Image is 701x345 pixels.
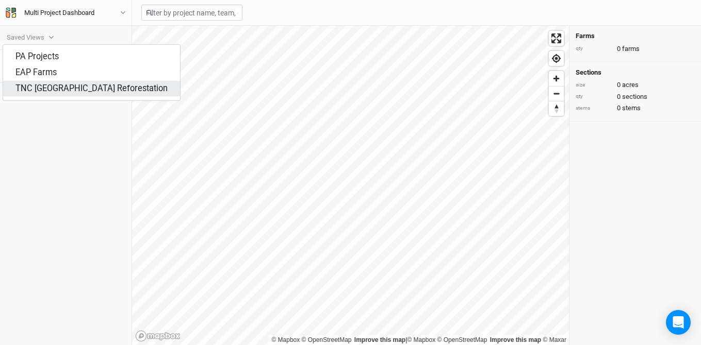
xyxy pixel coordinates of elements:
[5,7,126,19] button: Multi Project Dashboard
[549,101,564,116] button: Reset bearing to north
[576,68,695,77] h4: Sections
[549,31,564,46] button: Enter fullscreen
[576,45,612,53] div: qty
[407,336,435,343] a: Mapbox
[622,80,639,90] span: acres
[549,101,564,116] span: Reset bearing to north
[15,67,168,79] div: EAP Farms 9 projects
[15,51,168,63] div: PA Projects 5 projects
[549,87,564,101] span: Zoom out
[132,26,569,345] canvas: Map
[135,330,181,342] a: Mapbox logo
[490,336,541,343] a: Improve this map
[7,32,44,43] div: Saved Views
[576,80,695,90] div: 0
[576,32,695,40] h4: Farms
[271,336,300,343] a: Mapbox
[549,86,564,101] button: Zoom out
[576,81,612,89] div: size
[543,336,566,343] a: Maxar
[576,105,612,112] div: stems
[549,71,564,86] button: Zoom in
[576,93,612,100] div: qty
[15,83,168,95] div: TNC NY Reforestation 10 projects
[302,336,352,343] a: OpenStreetMap
[576,104,695,113] div: 0 stems
[549,51,564,66] button: Find my location
[6,32,55,43] button: Saved Views
[666,310,691,335] div: Open Intercom Messenger
[437,336,487,343] a: OpenStreetMap
[271,335,566,345] div: |
[576,44,695,54] div: 0 farms
[24,8,94,18] div: Multi Project Dashboard
[141,5,242,21] input: Filter by project name, team, or tags...
[576,92,695,101] div: 0 sections
[354,336,405,343] a: Improve this map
